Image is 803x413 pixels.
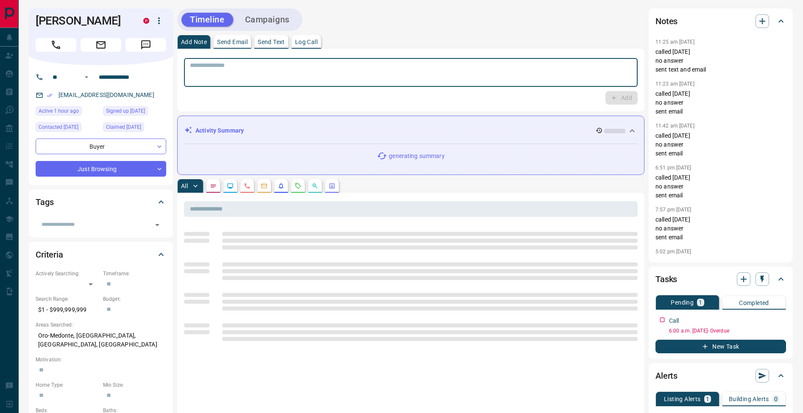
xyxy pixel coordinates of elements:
button: New Task [655,340,786,353]
p: Add Note [181,39,207,45]
p: Min Size: [103,381,166,389]
p: Log Call [295,39,318,45]
button: Open [151,219,163,231]
h2: Tags [36,195,53,209]
svg: Email Verified [47,92,53,98]
div: Tags [36,192,166,212]
button: Open [81,72,92,82]
svg: Calls [244,183,251,189]
p: called [DATE] no answer sent email [655,131,786,158]
p: called [DATE] no answer sent email [655,173,786,200]
button: Campaigns [237,13,298,27]
p: Oro-Medonte, [GEOGRAPHIC_DATA], [GEOGRAPHIC_DATA], [GEOGRAPHIC_DATA] [36,329,166,352]
p: Call [669,316,679,325]
svg: Agent Actions [329,183,335,189]
span: Signed up [DATE] [106,107,145,115]
span: Claimed [DATE] [106,123,141,131]
a: [EMAIL_ADDRESS][DOMAIN_NAME] [59,91,154,98]
div: Mon Aug 18 2025 [36,106,99,118]
span: Contacted [DATE] [39,123,78,131]
div: Tasks [655,269,786,289]
svg: Lead Browsing Activity [227,183,234,189]
svg: Requests [295,183,301,189]
p: 6:51 pm [DATE] [655,165,691,171]
p: 5:02 pm [DATE] [655,249,691,255]
p: Send Text [258,39,285,45]
span: Message [125,38,166,52]
h2: Criteria [36,248,63,261]
svg: Listing Alerts [278,183,284,189]
div: property.ca [143,18,149,24]
button: Timeline [181,13,233,27]
p: Completed [739,300,769,306]
p: 11:23 am [DATE] [655,81,694,87]
svg: Notes [210,183,217,189]
p: Actively Searching: [36,270,99,277]
p: Building Alerts [729,396,769,402]
p: All [181,183,188,189]
span: Call [36,38,76,52]
span: Email [81,38,121,52]
svg: Emails [261,183,268,189]
p: called [DATE] no answer sent text and email [655,47,786,74]
p: Budget: [103,295,166,303]
p: 11:25 am [DATE] [655,39,694,45]
h2: Alerts [655,369,678,383]
div: Tue Feb 20 2024 [103,122,166,134]
div: Activity Summary [184,123,637,139]
p: Motivation: [36,356,166,363]
h2: Notes [655,14,678,28]
p: 7:57 pm [DATE] [655,207,691,213]
div: Tue Jul 08 2025 [36,122,99,134]
p: Search Range: [36,295,99,303]
p: Areas Searched: [36,321,166,329]
span: Active 1 hour ago [39,107,79,115]
p: called [DATE] no answer sent email [655,89,786,116]
p: called [DATE] no answer sent email [655,215,786,242]
p: Home Type: [36,381,99,389]
p: 0 [774,396,778,402]
h2: Tasks [655,272,677,286]
div: Notes [655,11,786,31]
p: Send Email [217,39,248,45]
p: 1 [699,299,702,305]
h1: [PERSON_NAME] [36,14,131,28]
p: 1 [706,396,709,402]
svg: Opportunities [312,183,318,189]
p: Pending [671,299,694,305]
div: Alerts [655,366,786,386]
p: Activity Summary [195,126,244,135]
p: generating summary [389,152,444,161]
div: Criteria [36,244,166,265]
p: Listing Alerts [664,396,701,402]
div: Just Browsing [36,161,166,177]
p: Timeframe: [103,270,166,277]
p: 11:42 am [DATE] [655,123,694,129]
p: $1 - $999,999,999 [36,303,99,317]
div: Mon Jul 03 2023 [103,106,166,118]
div: Buyer [36,139,166,154]
p: 6:00 a.m. [DATE] - Overdue [669,327,786,335]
